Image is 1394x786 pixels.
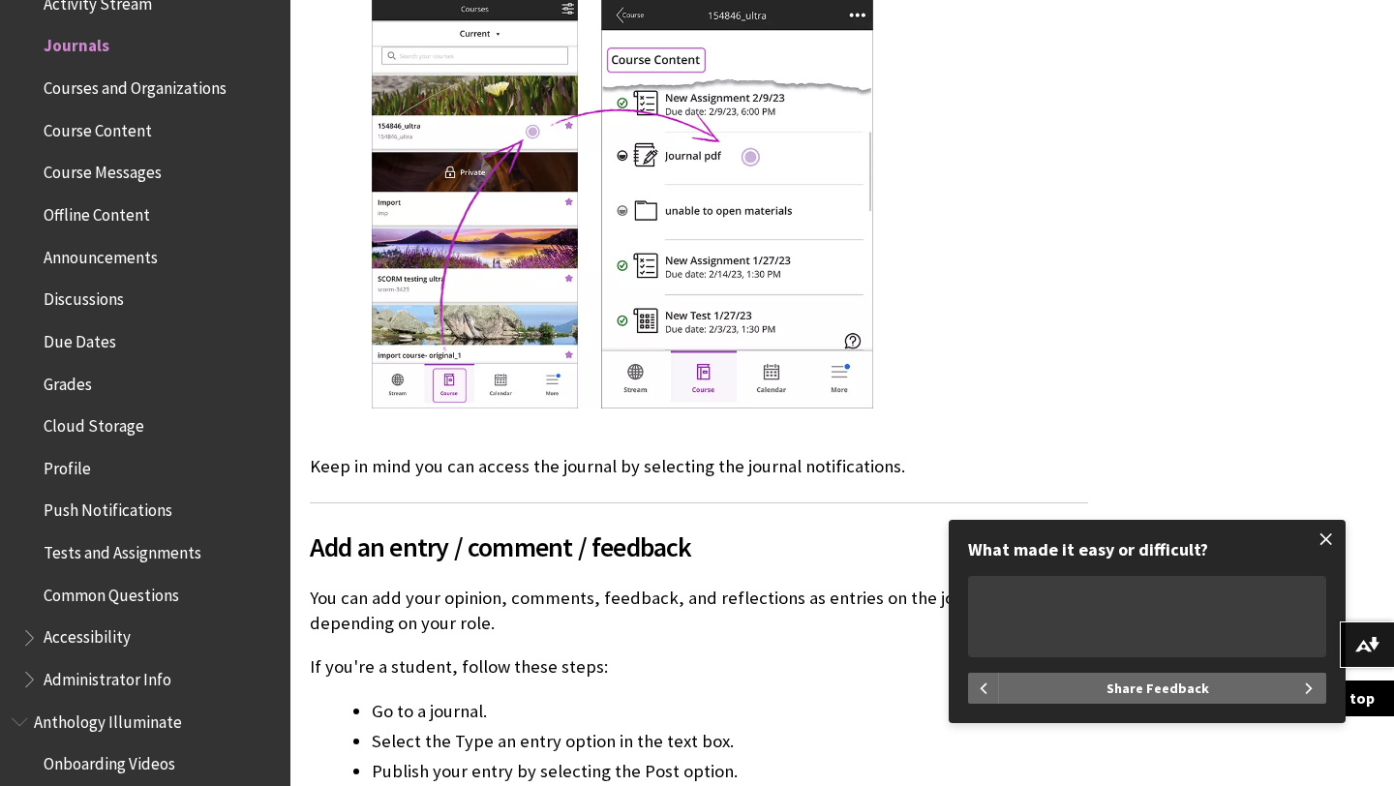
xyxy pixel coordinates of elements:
li: Go to a journal. [372,698,1088,725]
button: Share Feedback [999,673,1326,704]
textarea: What made it easy or difficult? [968,576,1326,657]
span: Courses and Organizations [44,72,227,98]
span: Journals [44,30,109,56]
div: What made it easy or difficult? [968,539,1326,560]
span: Course Content [44,114,152,140]
span: Due Dates [44,325,116,351]
p: You can add your opinion, comments, feedback, and reflections as entries on the journals, dependi... [310,586,1088,636]
span: Discussions [44,283,124,309]
span: Select the Type an entry option in the text box. [372,730,734,752]
span: Profile [44,452,91,478]
span: Cloud Storage [44,409,144,436]
p: Keep in mind you can access the journal by selecting the journal notifications. [310,454,1088,479]
span: Common Questions [44,579,179,605]
span: Push Notifications [44,495,172,521]
span: Onboarding Videos [44,748,175,774]
span: Tests and Assignments [44,536,201,562]
span: Announcements [44,241,158,267]
p: If you're a student, follow these steps: [310,654,1088,680]
span: Share Feedback [1106,673,1209,704]
span: Grades [44,368,92,394]
span: Publish your entry by selecting the Post option. [372,760,738,782]
span: Accessibility [44,621,131,648]
span: Anthology Illuminate [34,706,182,732]
span: Add an entry / comment / feedback [310,527,1088,567]
span: Course Messages [44,157,162,183]
span: Offline Content [44,198,150,225]
span: Administrator Info [44,663,171,689]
